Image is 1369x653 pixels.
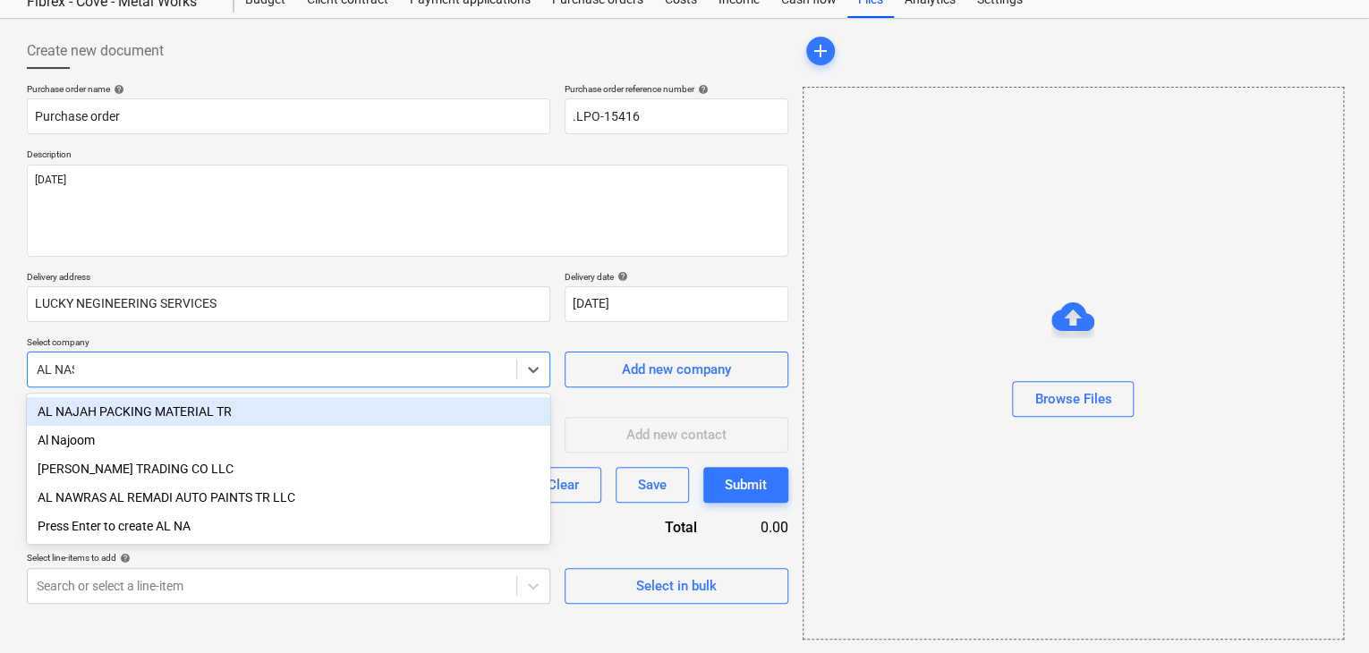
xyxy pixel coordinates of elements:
[622,358,731,381] div: Add new company
[27,148,788,164] p: Description
[27,483,550,512] div: AL NAWRAS AL REMADI AUTO PAINTS TR LLC
[565,568,788,604] button: Select in bulk
[726,517,788,538] div: 0.00
[565,98,788,134] input: Order number
[638,473,667,496] div: Save
[1012,381,1134,417] button: Browse Files
[565,83,788,95] div: Purchase order reference number
[614,271,628,282] span: help
[810,40,831,62] span: add
[565,352,788,387] button: Add new company
[27,336,550,352] p: Select company
[116,553,131,564] span: help
[556,517,726,538] div: Total
[27,512,550,540] div: Press Enter to create AL NA
[27,426,550,454] div: Al Najoom
[548,473,579,496] div: Clear
[565,271,788,283] div: Delivery date
[725,473,767,496] div: Submit
[27,165,788,257] textarea: [DATE]
[1280,567,1369,653] iframe: Chat Widget
[27,271,550,286] p: Delivery address
[27,454,550,483] div: AL NASEER TRADING CO LLC
[525,467,601,503] button: Clear
[27,552,550,564] div: Select line-items to add
[27,40,164,62] span: Create new document
[565,286,788,322] input: Delivery date not specified
[694,84,709,95] span: help
[803,87,1344,640] div: Browse Files
[703,467,788,503] button: Submit
[110,84,124,95] span: help
[636,574,717,598] div: Select in bulk
[27,454,550,483] div: [PERSON_NAME] TRADING CO LLC
[27,286,550,322] input: Delivery address
[1034,387,1111,411] div: Browse Files
[27,83,550,95] div: Purchase order name
[27,397,550,426] div: AL NAJAH PACKING MATERIAL TR
[27,98,550,134] input: Document name
[616,467,689,503] button: Save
